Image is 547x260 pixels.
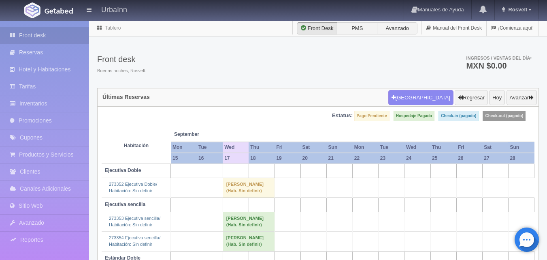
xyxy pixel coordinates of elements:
label: Check-out (pagado) [483,111,526,121]
button: Hoy [489,90,505,105]
span: Buenas noches, Rosvelt. [97,68,147,74]
th: 19 [275,153,300,164]
img: Getabed [45,8,73,14]
th: 26 [456,153,482,164]
th: Mon [353,142,379,153]
th: Thu [430,142,456,153]
th: 15 [171,153,197,164]
label: Front Desk [297,22,337,34]
label: Check-in (pagado) [438,111,479,121]
a: 273354 Ejecutiva sencilla/Habitación: Sin definir [109,235,160,247]
span: September [174,131,219,138]
td: [PERSON_NAME] (Hab. Sin definir) [223,212,275,231]
th: Fri [275,142,300,153]
th: Mon [171,142,197,153]
th: Tue [197,142,223,153]
th: Sat [482,142,508,153]
b: Ejecutiva sencilla [105,202,145,207]
th: 20 [301,153,327,164]
td: [PERSON_NAME] (Hab. Sin definir) [223,232,275,251]
th: Thu [249,142,275,153]
button: [GEOGRAPHIC_DATA] [388,90,453,105]
h3: MXN $0.00 [466,62,532,70]
label: Avanzado [377,22,417,34]
strong: Habitación [124,143,149,148]
a: Tablero [105,25,121,31]
th: 16 [197,153,223,164]
th: Sun [327,142,353,153]
th: 27 [482,153,508,164]
label: Hospedaje Pagado [394,111,434,121]
th: 22 [353,153,379,164]
span: Ingresos / Ventas del día [466,56,532,60]
th: 25 [430,153,456,164]
img: Getabed [24,2,40,18]
label: PMS [337,22,377,34]
label: Estatus: [332,112,353,120]
th: Wed [223,142,249,153]
a: ¡Comienza aquí! [487,20,538,36]
th: 18 [249,153,275,164]
h4: Últimas Reservas [102,94,150,100]
th: 23 [379,153,404,164]
th: 28 [508,153,534,164]
h4: UrbaInn [101,4,127,14]
th: Fri [456,142,482,153]
th: Tue [379,142,404,153]
th: Sun [508,142,534,153]
a: 273352 Ejecutiva Doble/Habitación: Sin definir [109,182,157,193]
button: Avanzar [507,90,537,105]
th: Sat [301,142,327,153]
th: 24 [404,153,430,164]
th: 21 [327,153,353,164]
a: Manual del Front Desk [422,20,486,36]
th: 17 [223,153,249,164]
th: Wed [404,142,430,153]
b: Ejecutiva Doble [105,168,141,173]
button: Regresar [455,90,487,105]
td: [PERSON_NAME] (Hab. Sin definir) [223,178,275,198]
span: Rosvelt [506,6,527,13]
label: Pago Pendiente [354,111,389,121]
h3: Front desk [97,55,147,64]
a: 273353 Ejecutiva sencilla/Habitación: Sin definir [109,216,160,227]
